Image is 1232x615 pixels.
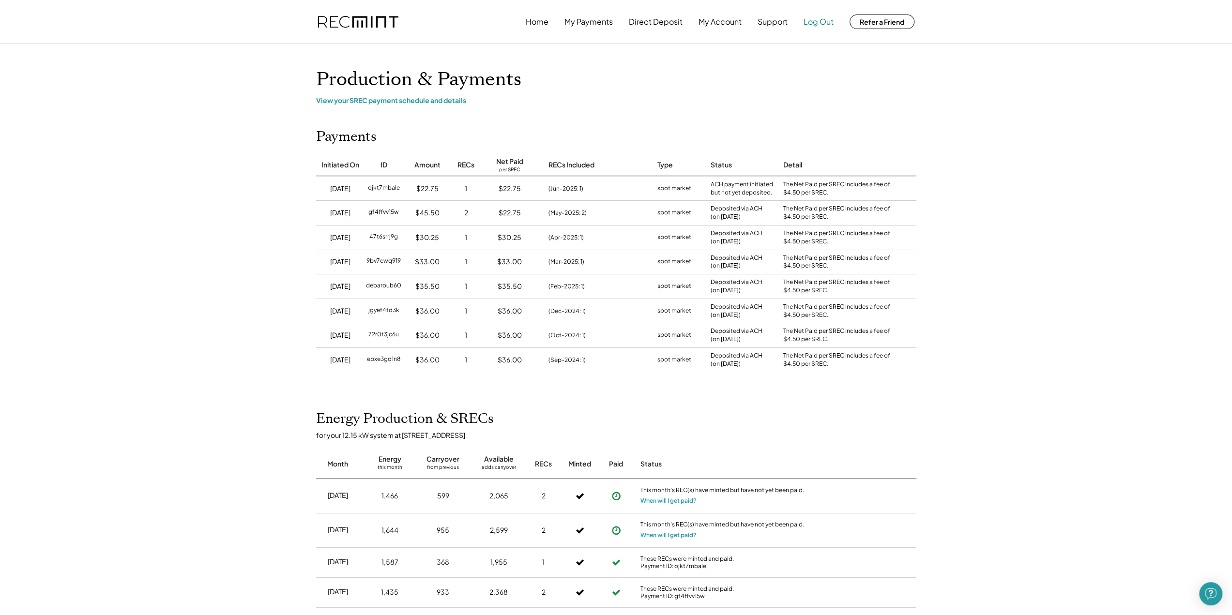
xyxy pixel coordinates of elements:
button: Log Out [804,12,834,31]
div: $35.50 [415,282,440,291]
div: RECs [457,160,474,170]
div: RECs [535,459,552,469]
div: 1 [465,306,467,316]
div: 1 [465,282,467,291]
div: 2 [542,587,546,597]
div: $22.75 [416,184,439,194]
div: 1,466 [381,491,398,501]
div: 47t6srrj9g [369,233,398,242]
div: 1 [465,355,467,365]
div: spot market [657,208,691,218]
div: Status [640,459,805,469]
div: Carryover [426,454,459,464]
button: Payment approved, but not yet initiated. [609,489,624,503]
div: 2 [542,491,546,501]
button: My Payments [564,12,613,31]
div: 368 [437,557,449,567]
button: My Account [699,12,742,31]
div: [DATE] [330,208,350,218]
div: $30.25 [415,233,439,242]
div: 933 [437,587,449,597]
div: $36.00 [415,306,440,316]
div: $45.50 [415,208,440,218]
div: debaroub60 [366,282,401,291]
div: The Net Paid per SREC includes a fee of $4.50 per SREC. [783,229,895,246]
div: 955 [437,525,449,535]
div: ID [380,160,387,170]
button: Home [526,12,548,31]
div: 1 [542,557,545,567]
div: 2 [542,525,546,535]
div: [DATE] [330,282,350,291]
button: Direct Deposit [629,12,683,31]
div: [DATE] [330,257,350,267]
div: (Apr-2025: 1) [548,233,584,242]
div: spot market [657,257,691,267]
div: per SREC [499,166,520,174]
div: 2,368 [489,587,508,597]
div: This month's REC(s) have minted but have not yet been paid. [640,521,805,530]
div: The Net Paid per SREC includes a fee of $4.50 per SREC. [783,278,895,295]
div: Deposited via ACH (on [DATE]) [711,254,762,270]
h2: Energy Production & SRECs [316,411,494,427]
div: [DATE] [330,233,350,242]
div: 1 [465,330,467,340]
div: (Oct-2024: 1) [548,331,586,340]
div: (May-2025: 2) [548,209,587,217]
div: RECs Included [548,160,594,170]
div: Month [327,459,348,469]
div: The Net Paid per SREC includes a fee of $4.50 per SREC. [783,327,895,344]
div: Deposited via ACH (on [DATE]) [711,205,762,221]
div: $35.50 [498,282,522,291]
div: (Feb-2025: 1) [548,282,585,291]
div: $36.00 [415,330,440,340]
div: View your SREC payment schedule and details [316,96,916,105]
div: The Net Paid per SREC includes a fee of $4.50 per SREC. [783,303,895,319]
div: 1,587 [381,557,398,567]
div: These RECs were minted and paid. Payment ID: ojkt7mbale [640,555,805,570]
div: The Net Paid per SREC includes a fee of $4.50 per SREC. [783,254,895,270]
div: jgyef4td3k [368,306,399,316]
div: Status [711,160,732,170]
div: $22.75 [499,184,521,194]
div: 9bv7cwq919 [366,257,401,267]
div: spot market [657,306,691,316]
div: $36.00 [498,330,522,340]
div: 2,065 [489,491,508,501]
div: gf4ffvv15w [368,208,399,218]
div: The Net Paid per SREC includes a fee of $4.50 per SREC. [783,352,895,368]
button: When will I get paid? [640,496,697,506]
div: 2,599 [490,525,508,535]
div: Amount [414,160,441,170]
div: (Jun-2025: 1) [548,184,583,193]
div: $22.75 [499,208,521,218]
button: Refer a Friend [850,15,914,29]
div: Deposited via ACH (on [DATE]) [711,278,762,295]
div: Deposited via ACH (on [DATE]) [711,229,762,246]
div: These RECs were minted and paid. Payment ID: gf4ffvv15w [640,585,805,600]
div: $33.00 [497,257,522,267]
div: [DATE] [330,306,350,316]
div: 1,955 [490,557,507,567]
div: (Mar-2025: 1) [548,257,584,266]
div: (Sep-2024: 1) [548,356,586,364]
div: The Net Paid per SREC includes a fee of $4.50 per SREC. [783,180,895,197]
div: for your 12.15 kW system at [STREET_ADDRESS] [316,431,926,439]
div: [DATE] [330,355,350,365]
div: 1 [465,257,467,267]
div: The Net Paid per SREC includes a fee of $4.50 per SREC. [783,205,895,221]
div: 599 [437,491,449,501]
div: ebxe3gd1n8 [367,355,401,365]
h2: Payments [316,129,377,145]
div: Deposited via ACH (on [DATE]) [711,352,762,368]
div: Initiated On [321,160,359,170]
div: This month's REC(s) have minted but have not yet been paid. [640,486,805,496]
div: [DATE] [328,525,348,535]
div: $36.00 [498,355,522,365]
div: spot market [657,355,691,365]
div: adds carryover [482,464,516,474]
div: $30.25 [498,233,521,242]
img: recmint-logotype%403x.png [318,16,398,28]
div: spot market [657,184,691,194]
div: $33.00 [415,257,440,267]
